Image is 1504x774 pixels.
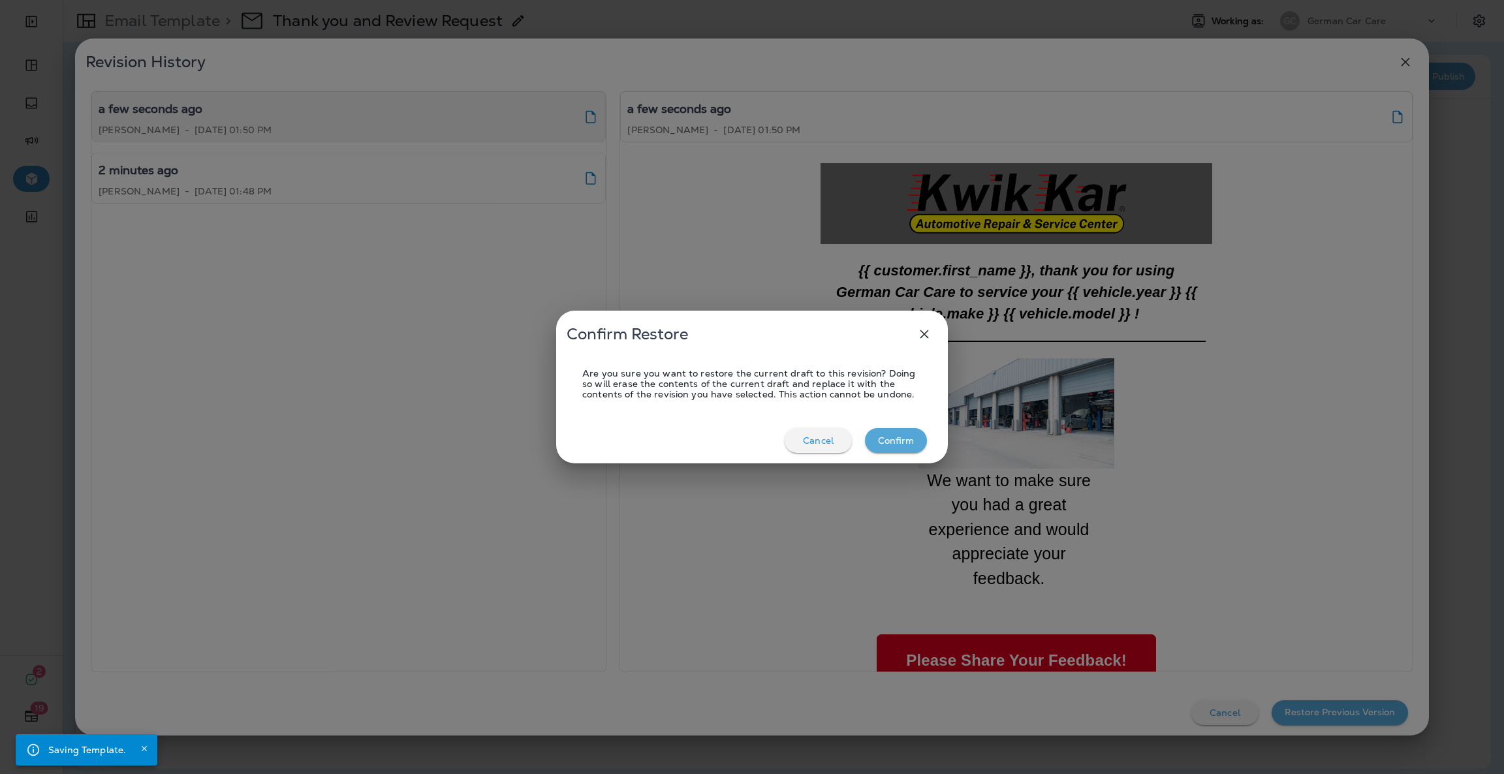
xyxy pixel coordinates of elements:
button: Close [136,741,152,756]
p: Cancel [803,435,834,446]
span: Confirm Restore [567,324,688,344]
button: Confirm [865,428,927,453]
button: Cancel [785,428,852,453]
div: Saving Template. [48,738,126,762]
p: Are you sure you want to restore the current draft to this revision? Doing so will erase the cont... [582,368,922,399]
